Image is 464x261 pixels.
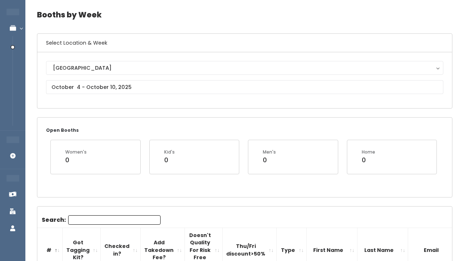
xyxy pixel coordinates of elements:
[46,61,443,75] button: [GEOGRAPHIC_DATA]
[362,149,375,155] div: Home
[37,34,452,52] h6: Select Location & Week
[53,64,436,72] div: [GEOGRAPHIC_DATA]
[65,149,87,155] div: Women's
[164,155,175,165] div: 0
[46,80,443,94] input: October 4 - October 10, 2025
[263,149,276,155] div: Men's
[42,215,161,225] label: Search:
[46,127,79,133] small: Open Booths
[362,155,375,165] div: 0
[263,155,276,165] div: 0
[164,149,175,155] div: Kid's
[68,215,161,225] input: Search:
[37,5,452,25] h4: Booths by Week
[65,155,87,165] div: 0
